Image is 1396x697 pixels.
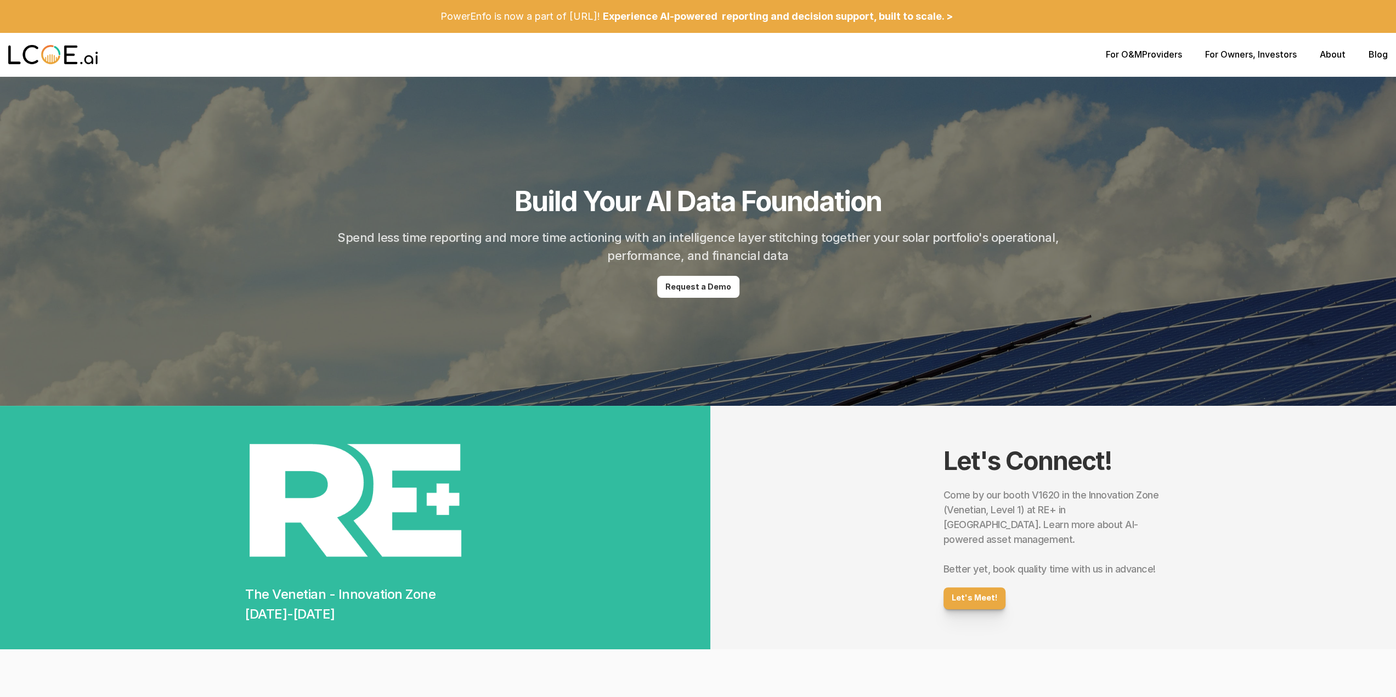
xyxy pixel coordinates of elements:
[1106,49,1182,60] p: Providers
[1205,49,1253,60] a: For Owners
[657,276,739,298] a: Request a Demo
[1369,49,1388,60] a: Blog
[1205,49,1297,60] p: , Investors
[299,229,1097,265] h2: Spend less time reporting and more time actioning with an intelligence layer stitching together y...
[943,488,1163,576] h2: Come by our booth V1620 in the Innovation Zone (Venetian, Level 1) at RE+ in [GEOGRAPHIC_DATA]. L...
[1106,49,1142,60] a: For O&M
[1199,557,1396,697] iframe: Chat Widget
[515,185,881,218] h1: Build Your AI Data Foundation
[665,282,731,292] p: Request a Demo
[600,3,956,30] a: Experience AI-powered reporting and decision support, built to scale. >
[943,587,1005,609] a: Let's Meet!
[440,10,600,22] p: PowerEnfo is now a part of [URL]!
[952,593,997,603] p: Let's Meet!
[603,10,953,22] p: Experience AI-powered reporting and decision support, built to scale. >
[245,585,443,624] h2: The Venetian - Innovation Zone [DATE]-[DATE]
[943,446,1163,476] h1: Let's Connect!
[1320,49,1346,60] a: About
